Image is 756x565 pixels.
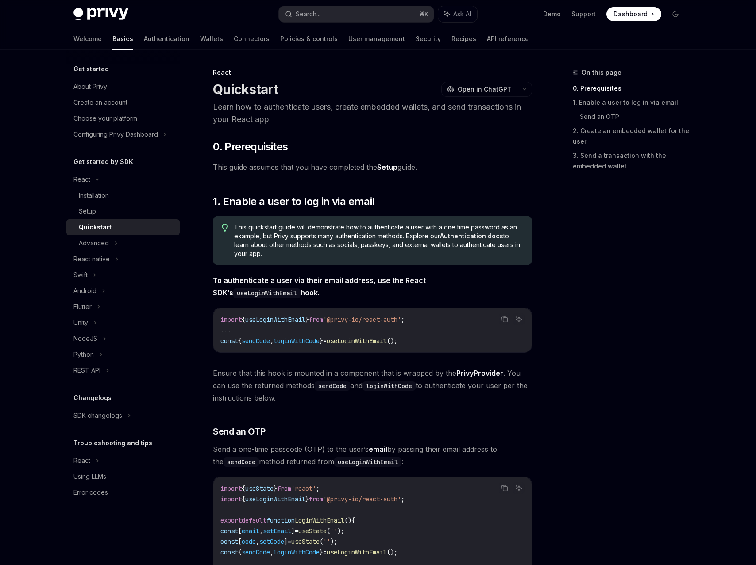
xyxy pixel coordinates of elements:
[323,548,327,556] span: =
[234,223,523,258] span: This quickstart guide will demonstrate how to authenticate a user with a one time password as an ...
[73,174,90,185] div: React
[499,313,510,325] button: Copy the contents from the code block
[296,9,320,19] div: Search...
[363,381,416,391] code: loginWithCode
[401,495,405,503] span: ;
[79,238,109,248] div: Advanced
[213,367,532,404] span: Ensure that this hook is mounted in a component that is wrapped by the . You can use the returned...
[242,485,245,492] span: {
[73,97,127,108] div: Create an account
[73,455,90,466] div: React
[263,527,291,535] span: setEmail
[220,485,242,492] span: import
[73,410,122,421] div: SDK changelogs
[73,286,96,296] div: Android
[245,495,305,503] span: useLoginWithEmail
[73,471,106,482] div: Using LLMs
[200,28,223,50] a: Wallets
[284,538,288,546] span: ]
[668,7,683,21] button: Toggle dark mode
[73,302,92,312] div: Flutter
[112,28,133,50] a: Basics
[224,457,259,467] code: sendCode
[316,485,320,492] span: ;
[295,516,344,524] span: LoginWithEmail
[79,190,109,201] div: Installation
[73,157,133,167] h5: Get started by SDK
[66,219,180,235] a: Quickstart
[220,548,238,556] span: const
[66,79,180,95] a: About Privy
[220,538,238,546] span: const
[387,337,397,345] span: ();
[222,224,228,232] svg: Tip
[213,161,532,173] span: This guide assumes that you have completed the guide.
[242,538,256,546] span: code
[238,337,242,345] span: {
[377,163,397,172] a: Setup
[73,81,107,92] div: About Privy
[242,495,245,503] span: {
[309,495,323,503] span: from
[305,495,309,503] span: }
[291,527,295,535] span: ]
[573,124,690,149] a: 2. Create an embedded wallet for the user
[220,337,238,345] span: const
[73,64,109,74] h5: Get started
[266,516,295,524] span: function
[220,516,242,524] span: export
[233,288,301,298] code: useLoginWithEmail
[280,28,338,50] a: Policies & controls
[580,110,690,124] a: Send an OTP
[330,538,337,546] span: );
[613,10,648,19] span: Dashboard
[66,95,180,111] a: Create an account
[213,101,532,126] p: Learn how to authenticate users, create embedded wallets, and send transactions in your React app
[213,68,532,77] div: React
[441,82,517,97] button: Open in ChatGPT
[73,8,128,20] img: dark logo
[351,516,355,524] span: {
[245,485,274,492] span: useState
[73,270,88,280] div: Swift
[327,337,387,345] span: useLoginWithEmail
[458,85,512,94] span: Open in ChatGPT
[270,337,274,345] span: ,
[419,11,428,18] span: ⌘ K
[220,316,242,324] span: import
[573,81,690,95] a: 0. Prerequisites
[66,469,180,485] a: Using LLMs
[330,527,337,535] span: ''
[73,28,102,50] a: Welcome
[582,67,621,78] span: On this page
[344,516,351,524] span: ()
[291,538,320,546] span: useState
[73,365,100,376] div: REST API
[144,28,189,50] a: Authentication
[274,485,277,492] span: }
[66,485,180,500] a: Error codes
[320,337,323,345] span: }
[213,425,266,438] span: Send an OTP
[238,538,242,546] span: [
[291,485,316,492] span: 'react'
[73,113,137,124] div: Choose your platform
[369,445,387,454] strong: email
[438,6,477,22] button: Ask AI
[242,527,259,535] span: email
[401,316,405,324] span: ;
[213,140,288,154] span: 0. Prerequisites
[66,187,180,203] a: Installation
[73,487,108,498] div: Error codes
[242,337,270,345] span: sendCode
[320,538,323,546] span: (
[277,485,291,492] span: from
[242,516,266,524] span: default
[499,482,510,494] button: Copy the contents from the code block
[453,10,471,19] span: Ask AI
[73,438,152,448] h5: Troubleshooting and tips
[323,495,401,503] span: '@privy-io/react-auth'
[66,111,180,126] a: Choose your platform
[323,316,401,324] span: '@privy-io/react-auth'
[245,316,305,324] span: useLoginWithEmail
